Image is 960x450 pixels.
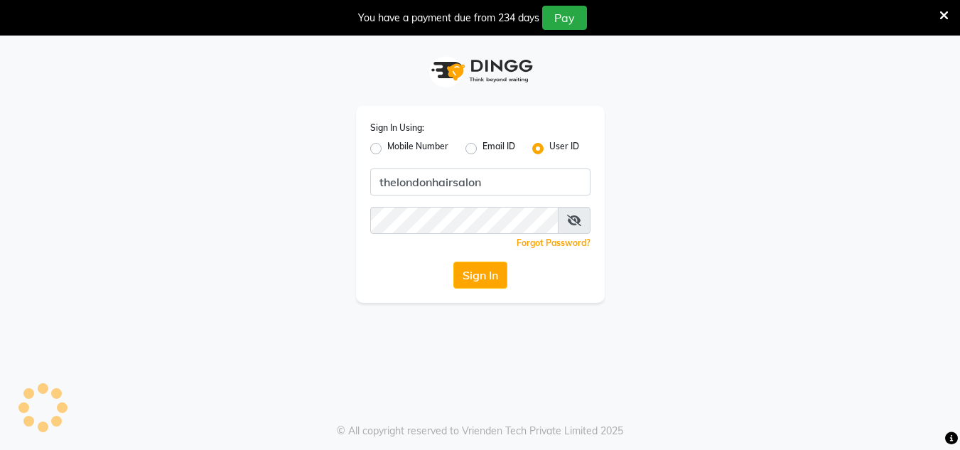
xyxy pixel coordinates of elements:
label: User ID [549,140,579,157]
input: Username [370,207,559,234]
button: Sign In [453,262,507,289]
input: Username [370,168,590,195]
div: You have a payment due from 234 days [358,11,539,26]
img: logo1.svg [424,50,537,92]
label: Email ID [482,140,515,157]
label: Sign In Using: [370,122,424,134]
button: Pay [542,6,587,30]
a: Forgot Password? [517,237,590,248]
label: Mobile Number [387,140,448,157]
